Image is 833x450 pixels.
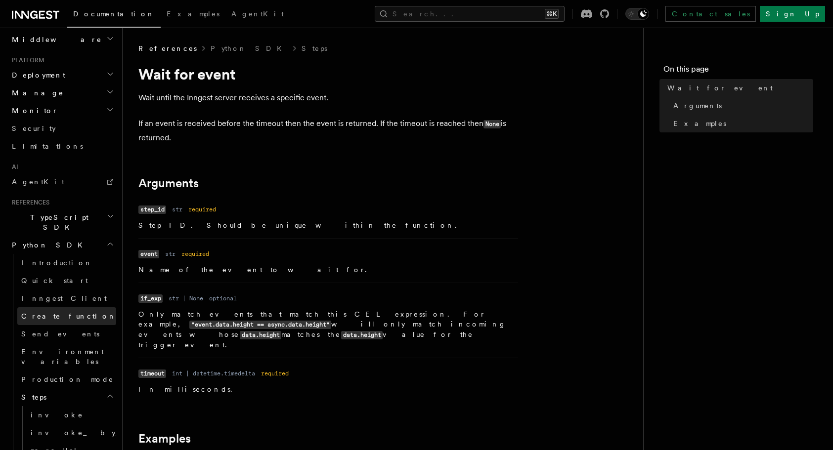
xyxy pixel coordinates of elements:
span: Examples [673,119,726,128]
code: event [138,250,159,258]
a: AgentKit [225,3,290,27]
a: Environment variables [17,343,116,370]
span: AI [8,163,18,171]
a: Quick start [17,272,116,289]
span: References [138,43,197,53]
dd: required [188,205,216,213]
dd: int | datetime.timedelta [172,369,255,377]
span: Arguments [673,101,722,111]
p: Name of the event to wait for. [138,265,518,275]
p: In milliseconds. [138,384,518,394]
code: step_id [138,205,166,214]
button: Manage [8,84,116,102]
span: AgentKit [231,10,284,18]
span: Introduction [21,259,92,267]
kbd: ⌘K [545,9,559,19]
p: If an event is received before the timeout then the event is returned. If the timeout is reached ... [138,117,534,145]
code: data.height [341,331,383,339]
button: Toggle dark mode [625,8,649,20]
a: Examples [669,115,813,132]
button: Middleware [8,31,116,48]
a: Production mode [17,370,116,388]
a: Python SDK [211,43,288,53]
h1: Wait for event [138,65,534,83]
button: Steps [17,388,116,406]
dd: str [172,205,182,213]
span: Wait for event [667,83,773,93]
p: Wait until the Inngest server receives a specific event. [138,91,534,105]
a: Contact sales [665,6,756,22]
span: Middleware [8,35,102,44]
span: Send events [21,330,99,338]
button: Deployment [8,66,116,84]
span: Limitations [12,142,83,150]
a: Examples [161,3,225,27]
code: None [483,120,501,128]
h4: On this page [663,63,813,79]
a: Sign Up [760,6,825,22]
span: Environment variables [21,348,104,366]
p: Step ID. Should be unique within the function. [138,220,518,230]
span: Python SDK [8,240,88,250]
span: Security [12,124,56,132]
span: Documentation [73,10,155,18]
span: Manage [8,88,64,98]
span: Platform [8,56,44,64]
p: Only match events that match this CEL expression. For example, will only match incoming events wh... [138,309,518,350]
button: Search...⌘K [375,6,565,22]
code: timeout [138,369,166,378]
code: data.height [240,331,281,339]
span: invoke [31,411,83,419]
span: Create function [21,312,116,320]
button: TypeScript SDK [8,208,116,236]
span: Quick start [21,277,88,285]
span: References [8,199,49,206]
a: invoke [27,406,116,424]
a: Send events [17,325,116,343]
a: AgentKit [8,173,116,191]
a: Steps [302,43,327,53]
code: "event.data.height == async.data.height" [189,321,331,329]
span: invoke_by_id [31,429,146,437]
dd: str [165,250,175,258]
a: Security [8,120,116,137]
code: if_exp [138,294,163,303]
a: Inngest Client [17,289,116,307]
span: Production mode [21,375,114,383]
a: Limitations [8,137,116,155]
dd: optional [209,294,237,302]
a: Examples [138,432,191,446]
a: Create function [17,307,116,325]
span: Deployment [8,70,65,80]
a: Wait for event [663,79,813,97]
span: TypeScript SDK [8,212,107,232]
dd: required [181,250,209,258]
a: Arguments [138,176,199,190]
button: Monitor [8,102,116,120]
a: invoke_by_id [27,424,116,442]
span: Steps [17,392,46,402]
dd: required [261,369,289,377]
span: Monitor [8,106,58,116]
a: Introduction [17,254,116,272]
a: Documentation [67,3,161,28]
span: Inngest Client [21,294,107,302]
a: Arguments [669,97,813,115]
span: Examples [167,10,219,18]
button: Python SDK [8,236,116,254]
span: AgentKit [12,178,64,186]
dd: str | None [169,294,203,302]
